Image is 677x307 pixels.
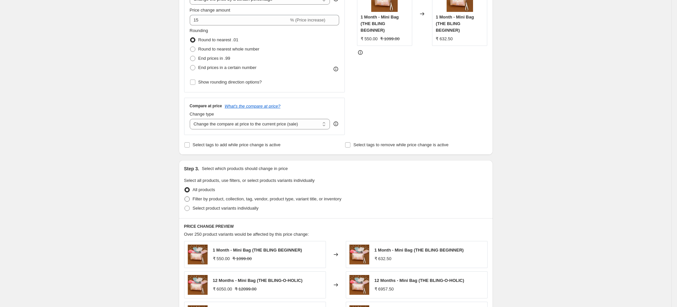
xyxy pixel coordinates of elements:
span: ₹ 6957.50 [375,287,394,291]
span: Rounding [190,28,208,33]
img: decemeberb_bag_sm_80x.jpg [188,245,208,264]
span: End prices in .99 [198,56,230,61]
img: decemeberb_bag_sm_80x.jpg [349,245,369,264]
span: ₹ 550.00 [213,256,230,261]
span: Show rounding direction options? [198,80,262,85]
span: ₹ 1099.00 [232,256,252,261]
span: Over 250 product variants would be affected by this price change: [184,232,309,237]
span: Select all products, use filters, or select products variants individually [184,178,315,183]
span: ₹ 6050.00 [213,287,232,291]
span: End prices in a certain number [198,65,257,70]
button: What's the compare at price? [225,104,281,109]
span: 1 Month - Mini Bag (THE BLING BEGINNER) [213,248,302,253]
div: help [333,120,339,127]
span: All products [193,187,215,192]
span: ₹ 1099.00 [380,36,400,41]
img: decemeberb_bag_sm_22af6a08-c785-40b4-a292-4b1f0f03e60d_80x.jpg [349,275,369,295]
img: decemeberb_bag_sm_22af6a08-c785-40b4-a292-4b1f0f03e60d_80x.jpg [188,275,208,295]
h6: PRICE CHANGE PREVIEW [184,224,488,229]
span: Change type [190,112,214,117]
span: ₹ 632.50 [375,256,391,261]
h3: Compare at price [190,103,222,109]
span: Select tags to add while price change is active [193,142,281,147]
span: Filter by product, collection, tag, vendor, product type, variant title, or inventory [193,196,341,201]
span: ₹ 632.50 [436,36,453,41]
span: % (Price increase) [290,17,325,22]
span: 12 Months - Mini Bag (THE BLING-O-HOLIC) [375,278,464,283]
p: Select which products should change in price [202,165,288,172]
span: 12 Months - Mini Bag (THE BLING-O-HOLIC) [213,278,303,283]
span: Round to nearest whole number [198,47,259,51]
span: Round to nearest .01 [198,37,238,42]
span: 1 Month - Mini Bag (THE BLING BEGINNER) [436,15,474,33]
span: ₹ 550.00 [361,36,378,41]
span: Select product variants individually [193,206,259,211]
span: ₹ 12099.00 [235,287,257,291]
span: 1 Month - Mini Bag (THE BLING BEGINNER) [361,15,399,33]
input: -15 [190,15,289,25]
span: Price change amount [190,8,230,13]
span: Select tags to remove while price change is active [353,142,449,147]
span: 1 Month - Mini Bag (THE BLING BEGINNER) [375,248,464,253]
h2: Step 3. [184,165,199,172]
